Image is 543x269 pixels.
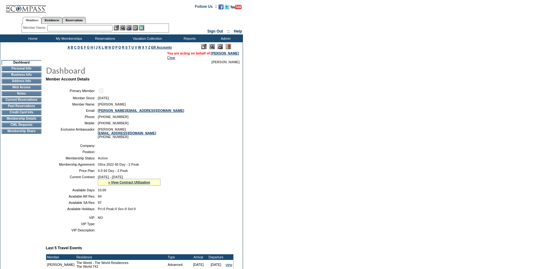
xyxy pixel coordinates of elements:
td: Reservations [86,34,122,42]
a: Residences [41,17,62,23]
img: View Mode [209,44,215,49]
td: Reports [171,34,207,42]
a: R [122,45,124,49]
img: View [120,25,125,30]
a: F [84,45,86,49]
td: Exclusive Ambassador: [48,127,95,139]
img: Impersonate [126,25,132,30]
td: Membership Details [2,116,41,121]
td: Residence [76,254,167,260]
a: view [226,263,232,266]
a: » View Contract Utilization [108,180,150,184]
a: Z [148,45,150,49]
span: [PERSON_NAME] [PHONE_NUMBER] [98,127,156,139]
a: Q [119,45,121,49]
td: My Memberships [50,34,86,42]
span: [PHONE_NUMBER] [98,121,129,125]
td: Membership Agreement: [48,163,95,166]
td: Price Plan: [48,169,95,173]
a: Follow us on Twitter [224,6,229,10]
img: Edit Mode [201,44,207,49]
img: Follow us on Twitter [224,4,229,9]
td: Member [46,254,76,260]
a: Y [145,45,147,49]
img: Reservations [133,25,138,30]
td: Current Reservations [2,97,41,102]
td: VIP Description: [48,228,95,232]
span: Ultra 2022 60 Day - 2 Peak [98,163,139,166]
a: V [135,45,137,49]
a: D [77,45,80,49]
td: Phone: [48,115,95,119]
span: NO [98,216,103,220]
span: You are acting on behalf of: [167,51,239,55]
a: Subscribe to our YouTube Channel [230,6,242,10]
span: 10.00 [98,188,106,192]
td: Email: [48,109,95,112]
td: Current Contract: [48,175,95,186]
td: CWL Requests [2,122,41,127]
a: ER Accounts [151,45,172,49]
a: A [68,45,70,49]
a: G [87,45,89,49]
td: Available AR Res: [48,194,95,198]
a: I [94,45,95,49]
td: Mobile: [48,121,95,125]
a: B [71,45,73,49]
span: [DATE] - [DATE] [98,175,123,179]
a: M [105,45,108,49]
a: T [129,45,131,49]
td: Arrival [190,254,207,260]
td: Member Since: [48,96,95,100]
td: Primary Member: [48,88,95,94]
span: 0-0 60 Day - 2 Peak [98,169,128,173]
div: Member Name: [23,25,47,30]
span: :: [227,29,230,34]
td: Type [167,254,190,260]
td: VIP: [48,216,95,220]
td: Available SA Res: [48,201,95,204]
a: J [96,45,98,49]
a: [PERSON_NAME][EMAIL_ADDRESS][DOMAIN_NAME] [98,109,184,112]
a: W [138,45,141,49]
a: X [142,45,144,49]
td: Membership Status: [48,156,95,160]
a: Become our fan on Facebook [219,6,224,10]
a: U [131,45,134,49]
td: Available Holidays: [48,207,95,211]
td: Available Days: [48,188,95,192]
img: b_calculator.gif [139,25,144,30]
img: Impersonate [218,44,223,49]
td: Personal Info [2,66,41,71]
a: Sign Out [207,29,223,34]
span: 97 [98,201,102,204]
a: Reservations [62,17,86,23]
span: Active [98,156,108,160]
b: Last 5 Travel Events [46,246,82,250]
a: O [112,45,114,49]
td: Departure [207,254,225,260]
td: Admin [207,34,243,42]
td: Follow Us :: [195,4,217,11]
a: K [98,45,101,49]
td: Past Reservations [2,104,41,109]
td: Home [14,34,50,42]
td: Business Info [2,72,41,77]
a: S [125,45,128,49]
td: Address Info [2,79,41,84]
a: L [102,45,104,49]
a: [PERSON_NAME] [211,51,239,55]
a: C [74,45,76,49]
span: [PERSON_NAME] [212,60,240,64]
td: Vacation Collection [122,34,171,42]
td: Member Name: [48,102,95,106]
img: Subscribe to our YouTube Channel [230,5,242,9]
img: Become our fan on Facebook [219,4,224,9]
span: Pri:0 Peak:0 Sec:0 Sel:0 [98,207,136,211]
a: Members [23,17,42,24]
span: [DATE] [98,96,109,100]
img: Log Concern/Member Elevation [226,44,231,49]
a: [EMAIL_ADDRESS][DOMAIN_NAME] [98,131,156,135]
a: E [81,45,83,49]
a: Clear [167,56,175,59]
